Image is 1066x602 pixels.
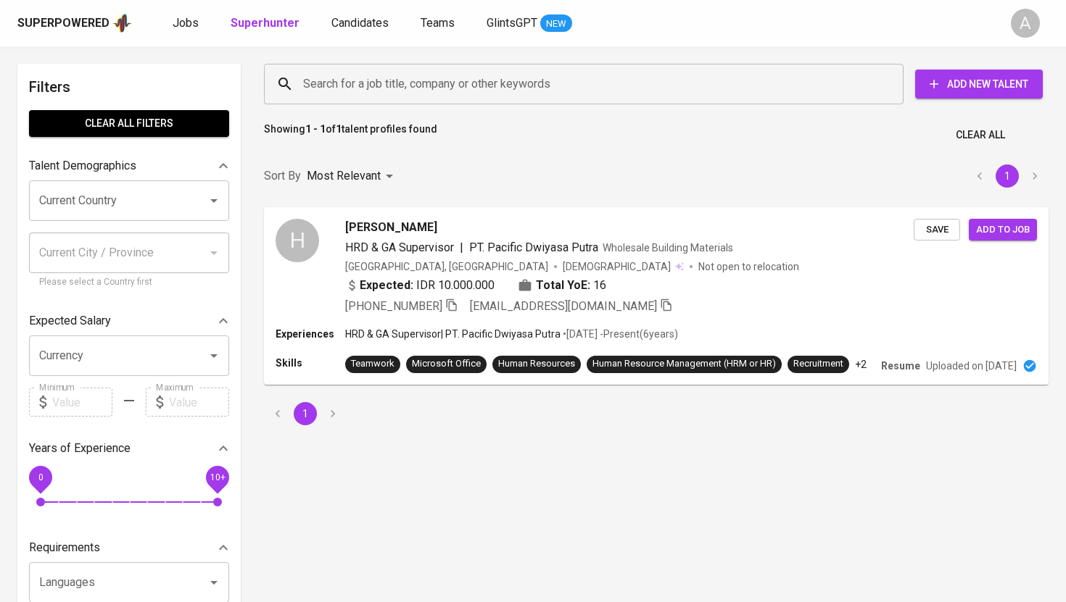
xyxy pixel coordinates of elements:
a: Candidates [331,14,392,33]
p: Talent Demographics [29,157,136,175]
b: 1 [336,123,342,135]
span: 16 [593,277,606,294]
span: Add to job [976,222,1030,238]
p: • [DATE] - Present ( 6 years ) [561,327,678,341]
h6: Filters [29,75,229,99]
p: Uploaded on [DATE] [926,359,1017,373]
span: Candidates [331,16,389,30]
div: Most Relevant [307,163,398,190]
p: Showing of talent profiles found [264,122,437,149]
button: page 1 [294,402,317,425]
button: Clear All filters [29,110,229,137]
div: Human Resources [498,357,575,371]
a: Teams [421,14,458,33]
span: Clear All [956,126,1005,144]
div: Talent Demographics [29,151,229,180]
span: HRD & GA Supervisor [345,241,454,254]
button: page 1 [996,164,1019,188]
nav: pagination navigation [264,402,347,425]
b: Expected: [360,277,413,294]
span: GlintsGPT [487,16,537,30]
p: Most Relevant [307,167,381,185]
button: Clear All [950,122,1011,149]
span: Wholesale Building Materials [603,242,733,254]
b: Total YoE: [536,277,590,294]
p: Please select a Country first [39,275,219,290]
span: | [460,239,463,256]
a: H[PERSON_NAME]HRD & GA Supervisor|PT. Pacific Dwiyasa PutraWholesale Building Materials[GEOGRAPHI... [264,207,1049,385]
button: Open [204,191,224,211]
p: Years of Experience [29,440,131,457]
a: Superhunter [231,14,302,33]
div: [GEOGRAPHIC_DATA], [GEOGRAPHIC_DATA] [345,259,548,274]
p: Experiences [276,327,345,341]
span: [EMAIL_ADDRESS][DOMAIN_NAME] [470,299,657,313]
div: Microsoft Office [412,357,481,371]
b: Superhunter [231,16,299,30]
div: IDR 10.000.000 [345,277,495,294]
button: Open [204,346,224,366]
p: Sort By [264,167,301,185]
p: +2 [855,357,867,372]
p: Expected Salary [29,312,111,330]
span: Clear All filters [41,114,218,133]
p: HRD & GA Supervisor | PT. Pacific Dwiyasa Putra [345,327,561,341]
div: Requirements [29,533,229,562]
div: H [276,219,319,262]
span: 0 [38,472,43,482]
div: Expected Salary [29,306,229,335]
img: app logo [112,12,132,34]
div: Human Resource Management (HRM or HR) [592,357,776,371]
div: Superpowered [17,15,110,32]
span: [PERSON_NAME] [345,219,437,236]
span: PT. Pacific Dwiyasa Putra [469,241,598,254]
span: 10+ [210,472,225,482]
span: NEW [540,17,572,31]
input: Value [169,388,229,417]
nav: pagination navigation [966,164,1049,188]
div: Teamwork [351,357,394,371]
span: Add New Talent [927,75,1031,93]
span: Teams [421,16,455,30]
a: Jobs [173,14,202,33]
b: 1 - 1 [305,123,326,135]
button: Add New Talent [915,70,1043,99]
input: Value [52,388,112,417]
div: A [1011,9,1040,38]
p: Requirements [29,539,100,556]
button: Open [204,572,224,593]
div: Recruitment [793,357,843,371]
span: Jobs [173,16,199,30]
button: Add to job [969,219,1037,241]
p: Resume [881,359,920,373]
span: [DEMOGRAPHIC_DATA] [563,259,673,274]
p: Skills [276,356,345,370]
a: Superpoweredapp logo [17,12,132,34]
a: GlintsGPT NEW [487,14,572,33]
p: Not open to relocation [698,259,799,274]
button: Save [914,219,960,241]
div: Years of Experience [29,434,229,463]
span: Save [921,222,953,238]
span: [PHONE_NUMBER] [345,299,442,313]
